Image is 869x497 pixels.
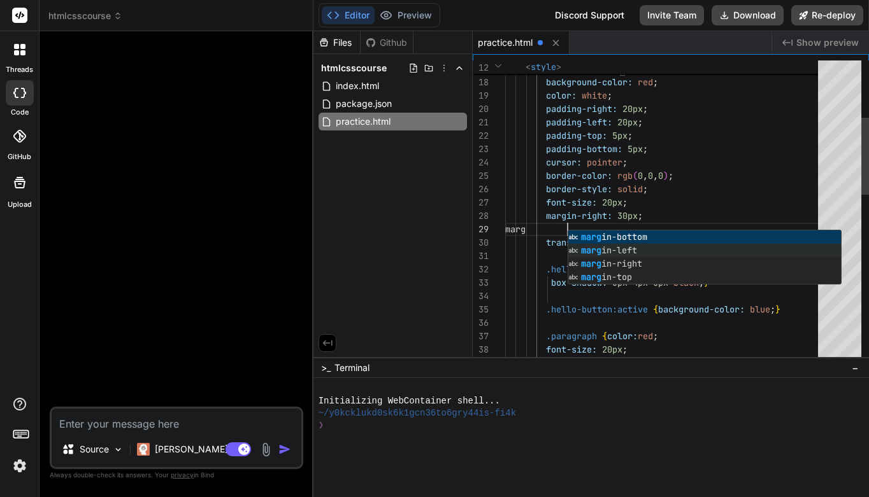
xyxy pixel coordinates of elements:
[546,116,612,128] span: padding-left:
[658,304,745,315] span: background-color:
[80,443,109,456] p: Source
[547,5,632,25] div: Discord Support
[546,170,612,181] span: border-color:
[568,230,841,285] div: Suggest
[321,361,331,374] span: >_
[473,316,489,330] div: 36
[473,196,489,209] div: 27
[750,304,770,315] span: blue
[622,103,643,115] span: 20px
[643,183,648,195] span: ;
[322,6,375,24] button: Editor
[473,129,489,143] div: 22
[617,210,638,221] span: 30px
[137,443,150,456] img: Claude 4 Sonnet
[602,344,622,355] span: 20px
[526,61,531,73] span: <
[653,304,658,315] span: {
[622,344,628,355] span: ;
[473,223,489,236] div: 29
[622,197,628,208] span: ;
[640,5,704,25] button: Invite Team
[617,183,643,195] span: solid
[9,455,31,477] img: settings
[334,78,380,94] span: index.html
[602,197,622,208] span: 20px
[319,407,516,419] span: ~/y0kcklukd0sk6k1gcn36to6gry44is-fi4k
[638,76,653,88] span: red
[319,419,324,431] span: ❯
[473,169,489,183] div: 25
[319,395,500,407] span: Initializing WebContainer shell...
[607,90,612,101] span: ;
[113,444,124,455] img: Pick Models
[6,64,33,75] label: threads
[8,199,32,210] label: Upload
[556,61,561,73] span: >
[628,130,633,141] span: ;
[546,130,607,141] span: padding-top:
[648,170,653,181] span: 0
[643,143,648,155] span: ;
[478,36,533,49] span: practice.html
[546,183,612,195] span: border-style:
[278,443,291,456] img: icon
[546,76,633,88] span: background-color:
[653,76,658,88] span: ;
[473,290,489,303] div: 34
[582,90,607,101] span: white
[473,303,489,316] div: 35
[334,361,370,374] span: Terminal
[551,277,607,288] span: box-shadow:
[770,304,775,315] span: ;
[546,90,577,101] span: color:
[473,89,489,102] div: 19
[602,330,607,342] span: {
[473,263,489,276] div: 32
[473,209,489,223] div: 28
[638,116,643,128] span: ;
[259,442,273,457] img: attachment
[653,170,658,181] span: ,
[361,36,413,49] div: Github
[531,61,556,73] span: style
[612,130,628,141] span: 5px
[155,443,250,456] p: [PERSON_NAME] 4 S..
[505,223,526,235] span: marg
[852,361,859,374] span: −
[622,157,628,168] span: ;
[473,330,489,343] div: 37
[658,170,663,181] span: 0
[638,170,643,181] span: 0
[375,6,437,24] button: Preview
[643,103,648,115] span: ;
[546,143,622,155] span: padding-bottom:
[473,61,489,74] span: 12
[638,210,643,221] span: ;
[546,263,643,275] span: .hello-button:hover
[546,210,612,221] span: margin-right:
[473,276,489,290] div: 33
[473,76,489,89] div: 18
[171,471,194,479] span: privacy
[473,143,489,156] div: 23
[11,107,29,118] label: code
[643,170,648,181] span: ,
[321,62,387,74] span: htmlcsscourse
[633,170,638,181] span: (
[334,96,393,111] span: package.json
[546,157,582,168] span: cursor:
[607,330,638,342] span: color:
[546,330,597,342] span: .paragraph
[587,157,622,168] span: pointer
[313,36,360,49] div: Files
[334,114,392,129] span: practice.html
[473,183,489,196] div: 26
[568,257,841,270] div: margin-right
[473,156,489,169] div: 24
[473,116,489,129] div: 21
[473,356,489,370] div: 39
[775,304,780,315] span: }
[568,270,841,284] div: margin-top
[568,230,841,244] div: margin-bottom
